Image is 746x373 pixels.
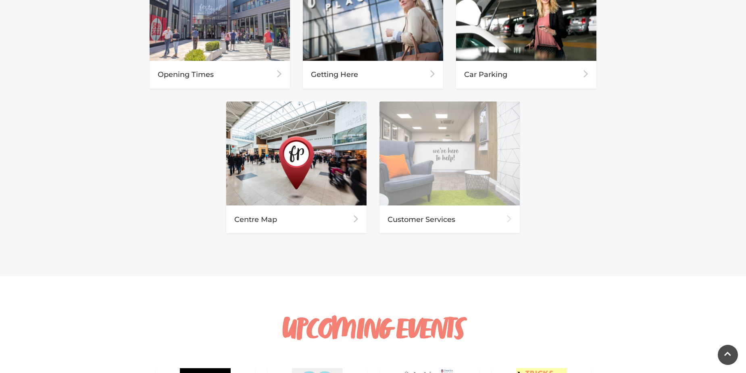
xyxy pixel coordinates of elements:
[150,61,290,89] div: Opening Times
[379,205,520,233] div: Customer Services
[226,102,367,234] a: Centre Map
[149,315,597,348] h3: UPCOMING EVENTS
[226,205,367,233] div: Centre Map
[379,102,520,234] a: Customer Services
[456,61,596,89] div: Car Parking
[303,61,443,89] div: Getting Here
